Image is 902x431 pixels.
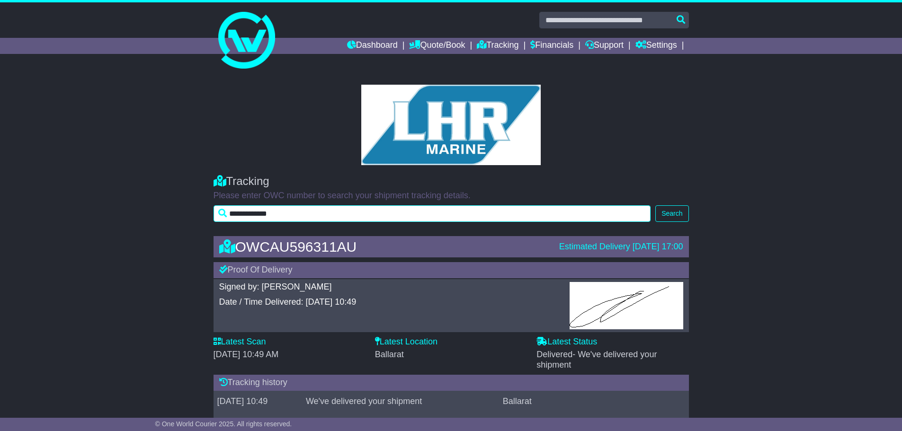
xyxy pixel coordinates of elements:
label: Latest Location [375,337,438,347]
a: Tracking [477,38,518,54]
span: - We've delivered your shipment [536,350,657,369]
button: Search [655,205,688,222]
span: © One World Courier 2025. All rights reserved. [155,420,292,428]
div: Estimated Delivery [DATE] 17:00 [559,242,683,252]
a: Quote/Book [409,38,465,54]
div: Proof Of Delivery [214,262,689,278]
div: Tracking history [214,375,689,391]
td: [DATE] 10:49 [214,391,302,412]
a: Support [585,38,624,54]
p: Please enter OWC number to search your shipment tracking details. [214,191,689,201]
div: Date / Time Delivered: [DATE] 10:49 [219,297,560,308]
label: Latest Status [536,337,597,347]
img: GetPodImagePublic [570,282,683,329]
span: Delivered [536,350,657,369]
div: Tracking [214,175,689,188]
a: Settings [635,38,677,54]
div: OWCAU596311AU [214,239,554,255]
td: We've delivered your shipment [302,391,499,412]
img: GetCustomerLogo [361,85,541,165]
span: [DATE] 10:49 AM [214,350,279,359]
div: Signed by: [PERSON_NAME] [219,282,560,292]
label: Latest Scan [214,337,266,347]
span: Ballarat [375,350,404,359]
td: Ballarat [499,391,689,412]
a: Dashboard [347,38,398,54]
a: Financials [530,38,573,54]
